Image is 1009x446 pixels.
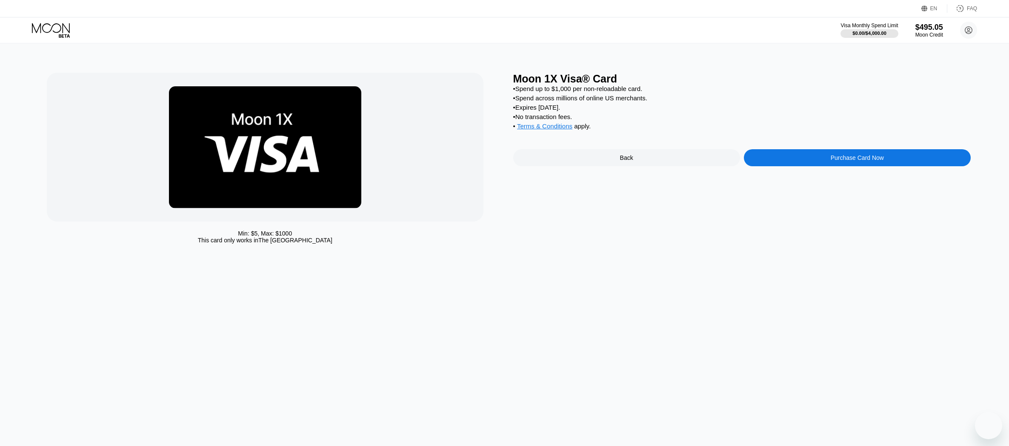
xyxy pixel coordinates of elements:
[840,23,898,38] div: Visa Monthly Spend Limit$0.00/$4,000.00
[840,23,898,28] div: Visa Monthly Spend Limit
[513,85,971,92] div: • Spend up to $1,000 per non-reloadable card.
[915,32,943,38] div: Moon Credit
[238,230,292,237] div: Min: $ 5 , Max: $ 1000
[517,122,572,132] div: Terms & Conditions
[620,154,633,161] div: Back
[198,237,332,244] div: This card only works in The [GEOGRAPHIC_DATA]
[513,113,971,120] div: • No transaction fees.
[915,23,943,32] div: $495.05
[852,31,886,36] div: $0.00 / $4,000.00
[921,4,947,13] div: EN
[513,73,971,85] div: Moon 1X Visa® Card
[744,149,971,166] div: Purchase Card Now
[915,23,943,38] div: $495.05Moon Credit
[831,154,884,161] div: Purchase Card Now
[513,94,971,102] div: • Spend across millions of online US merchants.
[513,104,971,111] div: • Expires [DATE].
[930,6,938,11] div: EN
[975,412,1002,439] iframe: Button to launch messaging window
[513,149,740,166] div: Back
[947,4,977,13] div: FAQ
[513,122,971,132] div: • apply .
[967,6,977,11] div: FAQ
[517,122,572,130] span: Terms & Conditions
